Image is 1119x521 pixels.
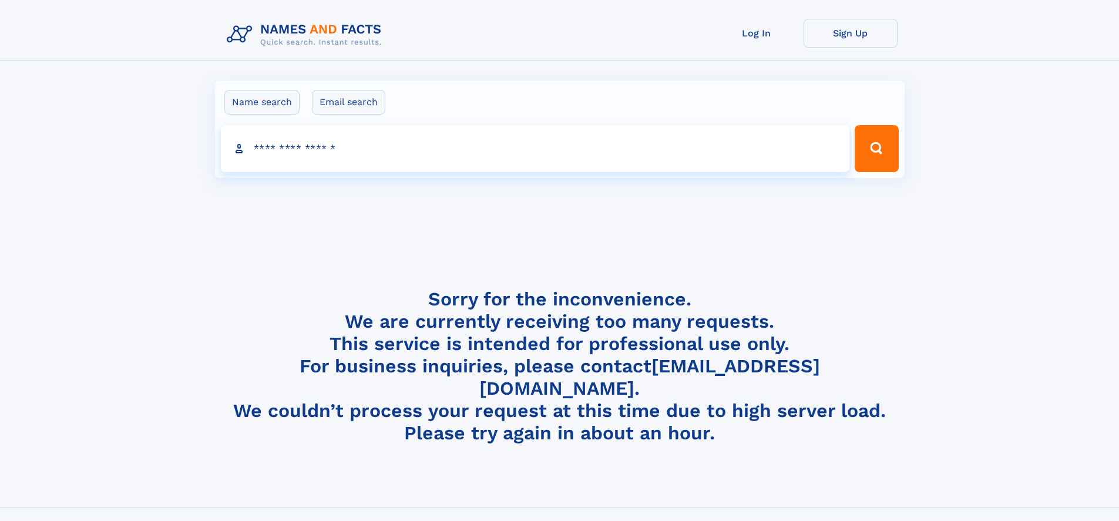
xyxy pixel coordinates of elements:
[222,288,898,445] h4: Sorry for the inconvenience. We are currently receiving too many requests. This service is intend...
[479,355,820,399] a: [EMAIL_ADDRESS][DOMAIN_NAME]
[804,19,898,48] a: Sign Up
[222,19,391,51] img: Logo Names and Facts
[312,90,385,115] label: Email search
[221,125,850,172] input: search input
[710,19,804,48] a: Log In
[855,125,898,172] button: Search Button
[224,90,300,115] label: Name search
